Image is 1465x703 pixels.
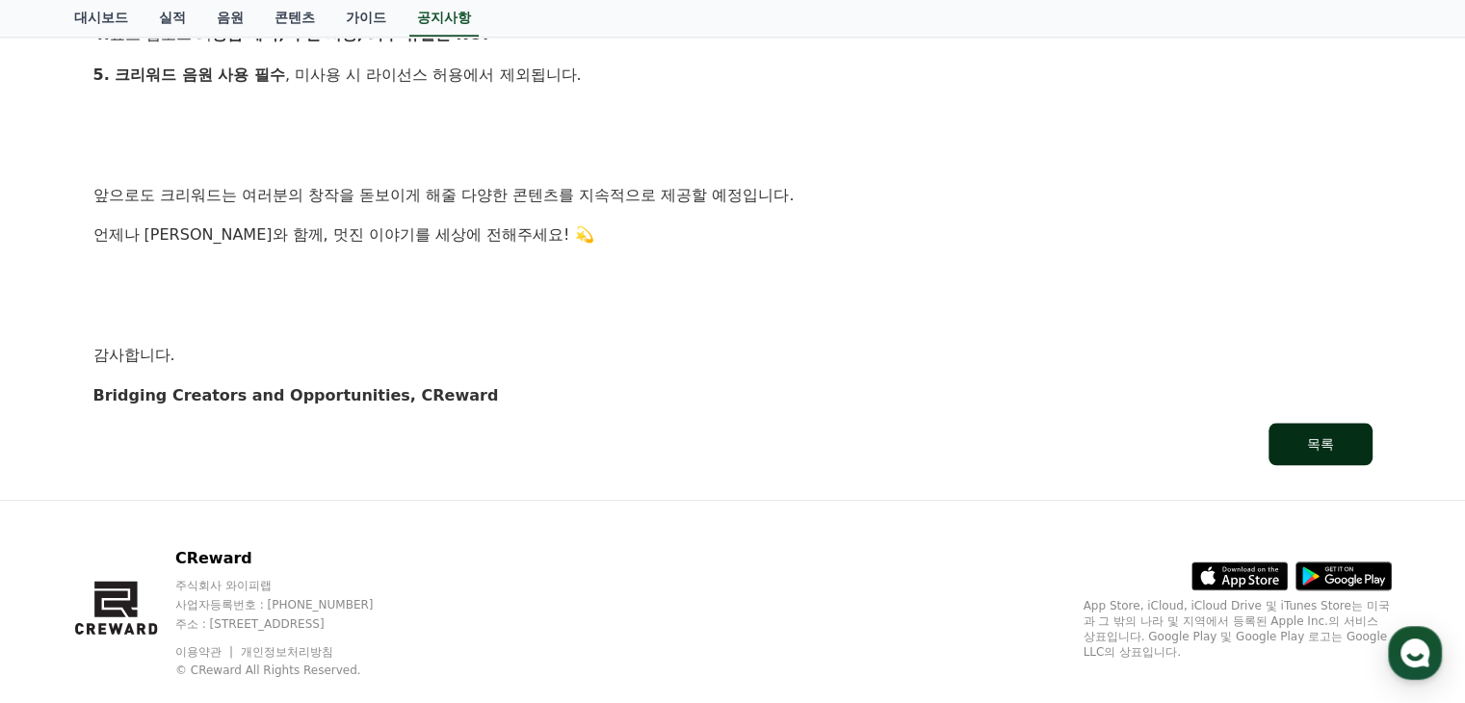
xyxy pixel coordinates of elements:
[241,645,333,659] a: 개인정보처리방침
[61,572,72,587] span: 홈
[1307,434,1334,454] div: 목록
[93,343,1373,368] p: 감사합니다.
[175,663,410,678] p: © CReward All Rights Reserved.
[1269,423,1373,465] button: 목록
[298,572,321,587] span: 설정
[93,63,1373,88] p: , 미사용 시 라이선스 허용에서 제외됩니다.
[175,547,410,570] p: CReward
[176,573,199,588] span: 대화
[93,386,499,404] strong: Bridging Creators and Opportunities, CReward
[93,183,1373,208] p: 앞으로도 크리워드는 여러분의 창작을 돋보이게 해줄 다양한 콘텐츠를 지속적으로 제공할 예정입니다.
[175,645,236,659] a: 이용약관
[93,222,1373,247] p: 언제나 [PERSON_NAME]와 함께, 멋진 이야기를 세상에 전해주세요! 💫
[6,543,127,591] a: 홈
[93,65,286,84] strong: 5. 크리워드 음원 사용 필수
[175,597,410,612] p: 사업자등록번호 : [PHONE_NUMBER]
[175,578,410,593] p: 주식회사 와이피랩
[127,543,249,591] a: 대화
[1084,598,1392,660] p: App Store, iCloud, iCloud Drive 및 iTunes Store는 미국과 그 밖의 나라 및 지역에서 등록된 Apple Inc.의 서비스 상표입니다. Goo...
[249,543,370,591] a: 설정
[93,423,1373,465] a: 목록
[175,616,410,632] p: 주소 : [STREET_ADDRESS]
